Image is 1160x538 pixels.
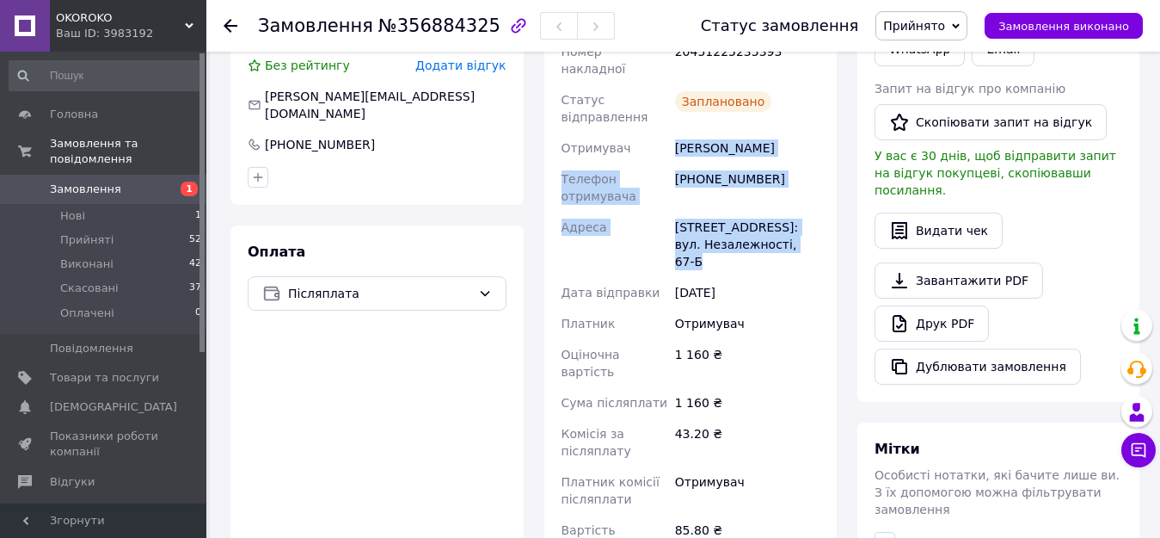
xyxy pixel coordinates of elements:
div: [PHONE_NUMBER] [263,136,377,153]
span: Показники роботи компанії [50,429,159,460]
button: Чат з покупцем [1121,433,1156,467]
div: [PERSON_NAME] [672,133,823,164]
span: [DEMOGRAPHIC_DATA] [50,399,177,415]
span: Номер накладної [562,45,626,76]
a: Друк PDF [875,306,989,342]
span: Післяплата [288,284,471,303]
div: [PHONE_NUMBER] [672,164,823,212]
span: Без рейтингу [265,59,350,72]
span: [PERSON_NAME][EMAIL_ADDRESS][DOMAIN_NAME] [265,90,475,121]
span: У вас є 30 днів, щоб відправити запит на відгук покупцеві, скопіювавши посилання. [875,149,1116,197]
span: Відгуки [50,474,95,490]
span: OKOROKO [56,10,185,26]
a: Завантажити PDF [875,263,1043,299]
span: Товари та послуги [50,370,159,386]
span: Повідомлення [50,341,133,356]
span: Прийняті [60,232,114,248]
div: 1 160 ₴ [672,339,823,387]
span: Замовлення [50,182,121,197]
span: Адреса [562,220,607,234]
span: №356884325 [378,15,500,36]
span: 42 [189,257,201,272]
span: 1 [195,208,201,224]
span: Замовлення та повідомлення [50,136,206,167]
span: Виконані [60,257,114,272]
div: 1 160 ₴ [672,387,823,418]
div: Статус замовлення [701,17,859,34]
div: Отримувач [672,467,823,515]
span: Платник комісії післяплати [562,475,660,506]
span: Комісія за післяплату [562,427,631,458]
div: Отримувач [672,308,823,339]
span: Особисті нотатки, які бачите лише ви. З їх допомогою можна фільтрувати замовлення [875,468,1120,516]
span: 0 [195,306,201,321]
span: Дата відправки [562,286,660,300]
input: Пошук [9,60,203,91]
span: Оплачені [60,306,114,321]
span: Головна [50,107,98,122]
span: Скасовані [60,281,119,296]
button: Видати чек [875,213,1003,249]
span: Статус відправлення [562,93,648,124]
button: Дублювати замовлення [875,349,1081,385]
span: 1 [181,182,198,196]
button: Скопіювати запит на відгук [875,104,1107,140]
div: [DATE] [672,277,823,308]
span: Оплата [248,244,305,260]
span: Сума післяплати [562,396,668,410]
div: [STREET_ADDRESS]: вул. Незалежності, 67-Б [672,212,823,277]
span: Телефон отримувача [562,172,636,203]
div: 43.20 ₴ [672,418,823,467]
div: 20451225235393 [672,36,823,84]
span: 37 [189,281,201,296]
span: Запит на відгук про компанію [875,82,1065,96]
span: Платник [562,317,616,331]
span: Мітки [875,441,920,457]
span: Замовлення [258,15,373,36]
div: Заплановано [675,91,772,112]
div: Повернутися назад [224,17,237,34]
div: Ваш ID: 3983192 [56,26,206,41]
span: Прийнято [883,19,945,33]
span: Нові [60,208,85,224]
span: Отримувач [562,141,631,155]
button: Замовлення виконано [985,13,1143,39]
span: Замовлення виконано [998,20,1129,33]
span: Оціночна вартість [562,348,620,379]
span: 52 [189,232,201,248]
span: Додати відгук [415,59,506,72]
